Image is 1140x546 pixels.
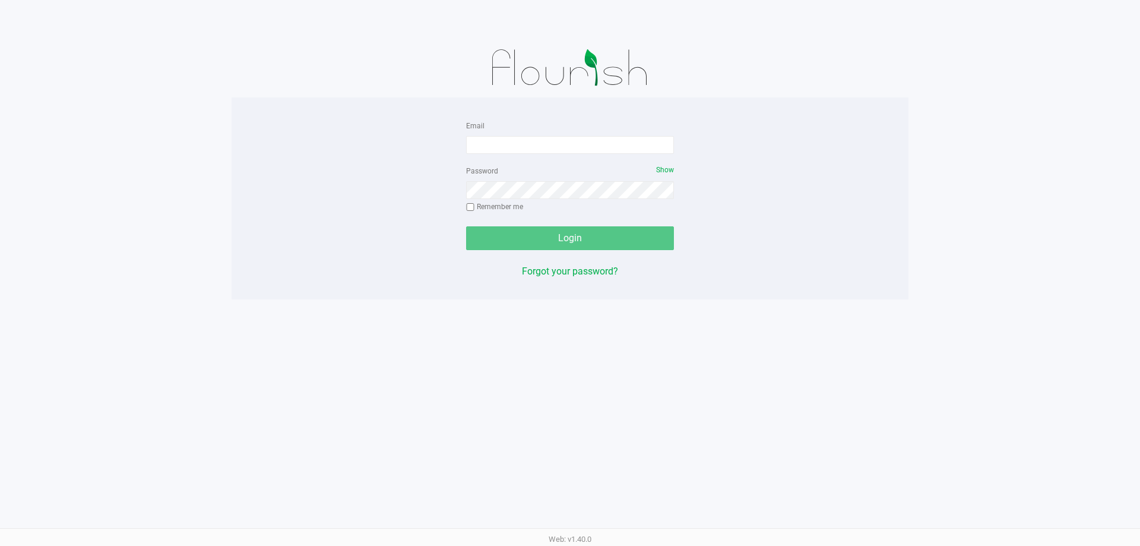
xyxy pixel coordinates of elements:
input: Remember me [466,203,474,212]
label: Email [466,121,484,131]
span: Show [656,166,674,174]
span: Web: v1.40.0 [549,535,591,544]
label: Password [466,166,498,176]
label: Remember me [466,201,523,212]
button: Forgot your password? [522,264,618,279]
